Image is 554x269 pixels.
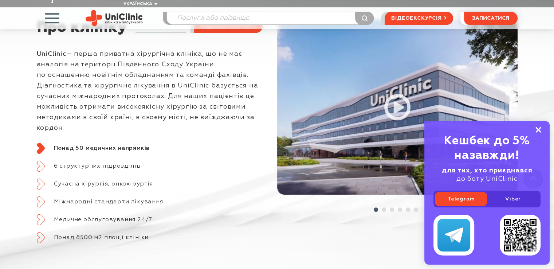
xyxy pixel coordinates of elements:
a: Viber [487,192,539,206]
a: Міжнародні стандарти лікування [37,196,163,207]
span: Українська [123,2,152,6]
strong: UniСlinic [37,51,67,57]
img: Uniclinic [86,10,143,26]
a: Медичне обслуговування 24/7 [37,214,153,225]
div: до боту UniClinic [433,167,541,183]
a: Telegram [435,192,487,206]
div: Про клініку [37,20,127,47]
button: Українська [122,1,158,7]
a: Понад 50 медичних напрямків [37,143,150,154]
a: 6 структурних підрозділів [37,160,141,172]
a: Сучасна хірургія, онкохірургія [37,178,153,190]
div: Кешбек до 5% назавжди! [433,134,541,163]
a: відеоекскурсія [385,12,453,25]
span: відеоекскурсія [391,12,441,24]
a: Понад 8500 м2 площі клініки [37,232,149,243]
b: для тих, хто приєднався [442,167,532,174]
button: записатися [464,12,518,25]
span: – перша приватна хірургічна клініка, що не має аналогів на території Південного Сходу України по ... [37,51,258,131]
input: Послуга або прізвище [167,12,374,24]
span: записатися [472,16,509,21]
